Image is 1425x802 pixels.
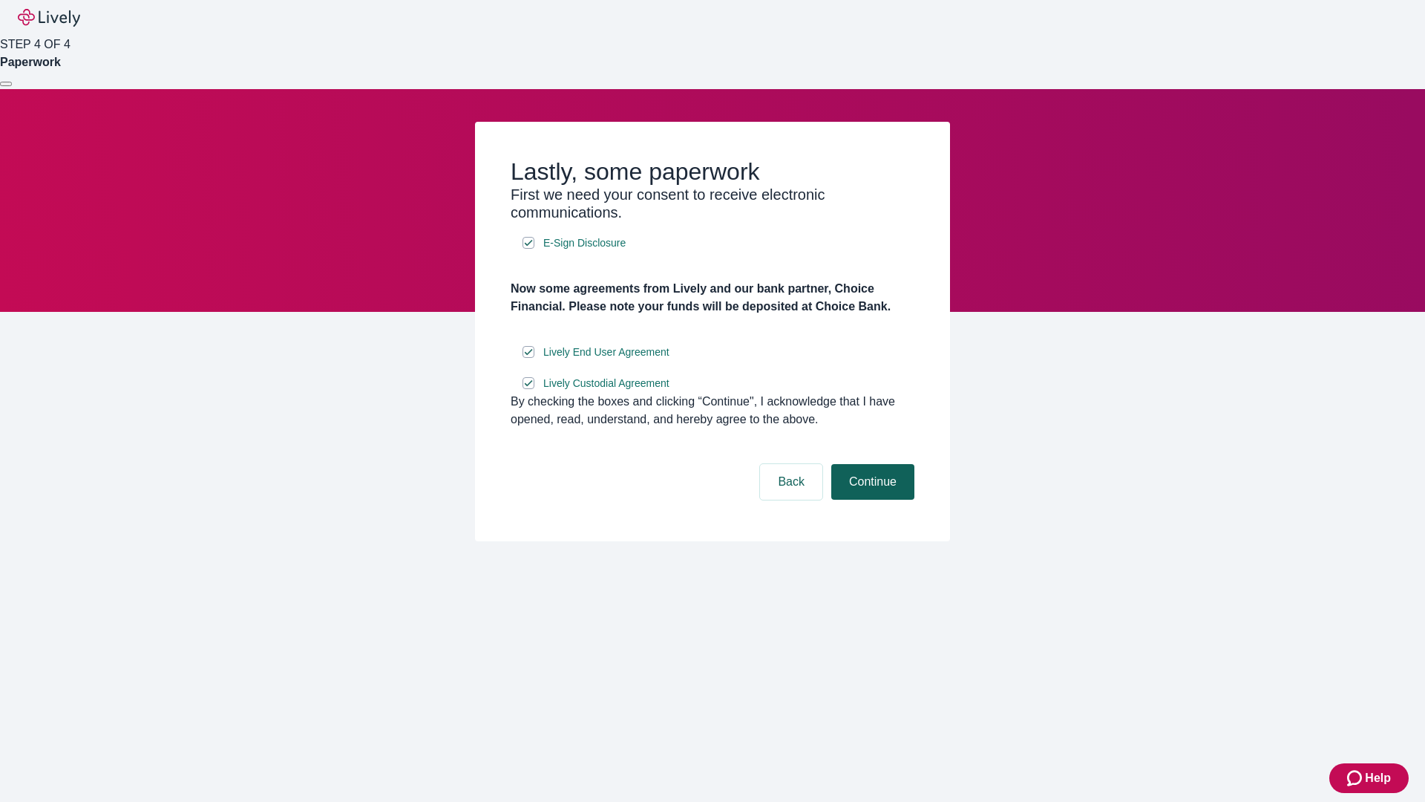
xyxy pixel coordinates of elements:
img: Lively [18,9,80,27]
span: Lively End User Agreement [543,345,669,360]
h4: Now some agreements from Lively and our bank partner, Choice Financial. Please note your funds wi... [511,280,914,316]
a: e-sign disclosure document [540,343,672,362]
h2: Lastly, some paperwork [511,157,914,186]
h3: First we need your consent to receive electronic communications. [511,186,914,221]
span: E-Sign Disclosure [543,235,626,251]
div: By checking the boxes and clicking “Continue", I acknowledge that I have opened, read, understand... [511,393,914,428]
span: Help [1365,769,1391,787]
span: Lively Custodial Agreement [543,376,669,391]
a: e-sign disclosure document [540,234,629,252]
button: Zendesk support iconHelp [1329,763,1409,793]
button: Continue [831,464,914,500]
a: e-sign disclosure document [540,374,672,393]
svg: Zendesk support icon [1347,769,1365,787]
button: Back [760,464,822,500]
